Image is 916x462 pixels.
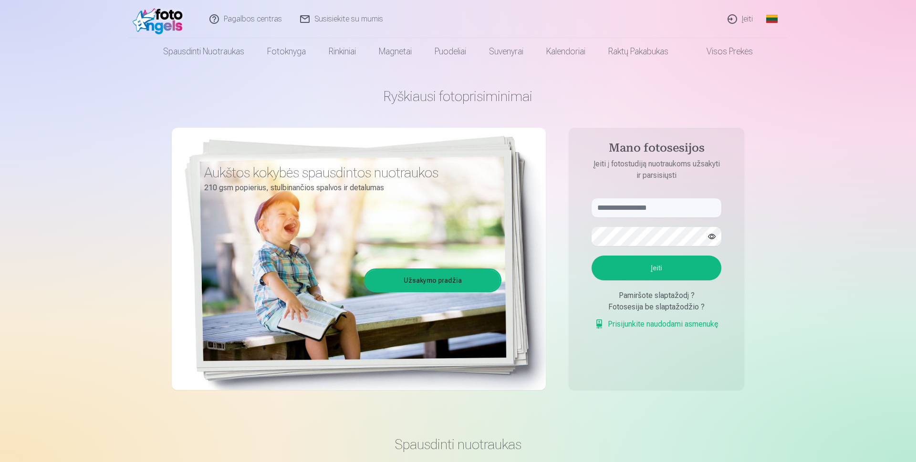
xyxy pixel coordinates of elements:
[423,38,478,65] a: Puodeliai
[204,164,494,181] h3: Aukštos kokybės spausdintos nuotraukos
[582,141,731,158] h4: Mano fotosesijos
[582,158,731,181] p: Įeiti į fotostudiją nuotraukoms užsakyti ir parsisiųsti
[592,290,721,301] div: Pamiršote slaptažodį ?
[179,436,737,453] h3: Spausdinti nuotraukas
[152,38,256,65] a: Spausdinti nuotraukas
[478,38,535,65] a: Suvenyrai
[367,38,423,65] a: Magnetai
[256,38,317,65] a: Fotoknyga
[535,38,597,65] a: Kalendoriai
[204,181,494,195] p: 210 gsm popierius, stulbinančios spalvos ir detalumas
[597,38,680,65] a: Raktų pakabukas
[592,301,721,313] div: Fotosesija be slaptažodžio ?
[594,318,718,330] a: Prisijunkite naudodami asmenukę
[680,38,764,65] a: Visos prekės
[172,88,744,105] h1: Ryškiausi fotoprisiminimai
[592,256,721,280] button: Įeiti
[133,4,187,34] img: /fa2
[317,38,367,65] a: Rinkiniai
[365,270,500,291] a: Užsakymo pradžia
